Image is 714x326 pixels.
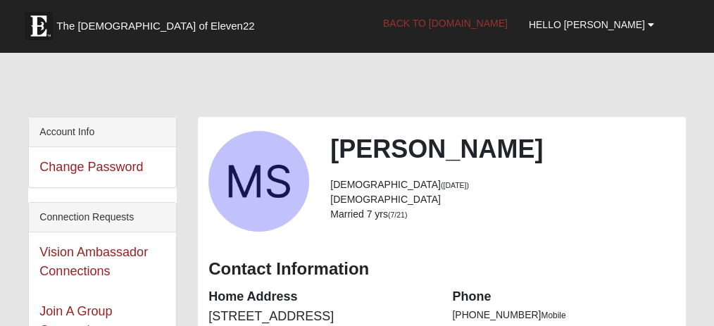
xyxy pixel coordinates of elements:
[208,131,309,232] a: View Fullsize Photo
[208,259,675,280] h3: Contact Information
[18,5,299,40] a: The [DEMOGRAPHIC_DATA] of Eleven22
[330,134,675,164] h2: [PERSON_NAME]
[56,19,254,33] span: The [DEMOGRAPHIC_DATA] of Eleven22
[29,203,176,232] div: Connection Requests
[330,207,675,222] li: Married 7 yrs
[518,7,665,42] a: Hello [PERSON_NAME]
[541,311,565,320] span: Mobile
[441,181,469,189] small: ([DATE])
[29,118,176,147] div: Account Info
[388,211,407,219] small: (7/21)
[452,308,675,322] li: [PHONE_NUMBER]
[39,160,143,174] a: Change Password
[330,177,675,192] li: [DEMOGRAPHIC_DATA]
[372,6,518,41] a: Back to [DOMAIN_NAME]
[452,288,675,306] dt: Phone
[529,19,645,30] span: Hello [PERSON_NAME]
[25,12,53,40] img: Eleven22 logo
[330,192,675,207] li: [DEMOGRAPHIC_DATA]
[39,245,148,278] a: Vision Ambassador Connections
[208,288,431,306] dt: Home Address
